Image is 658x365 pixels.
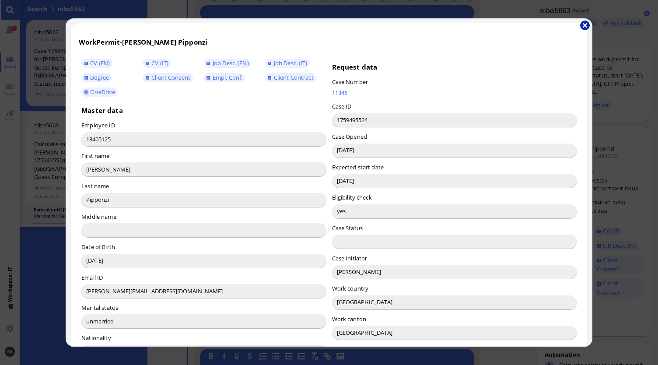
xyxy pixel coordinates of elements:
a: CV (EN) [81,59,112,68]
a: Job Desc. (IT) [265,59,310,68]
h3: - [79,38,580,46]
a: Degree [81,73,111,83]
span: CV (IT) [151,59,168,67]
span: Empl. Conf. [213,74,242,81]
label: Case Initiator [332,254,367,262]
strong: Heads-up: [7,77,37,84]
span: Pipponzi [178,38,207,46]
label: Case Opened [332,133,367,140]
li: CV shows 10.5-year employment gap between G&A Group ([DATE]) and Accenture ([DATE]) [24,102,266,122]
label: Work canton [332,315,366,323]
span: Job Desc. (EN) [213,59,249,67]
strong: Important warnings [7,87,64,94]
span: [PERSON_NAME] [122,38,176,46]
label: Nationality [81,334,111,342]
p: I hope this message finds you well. I'm writing to let you know that your requested salary calcul... [7,25,266,44]
span: Job Desc. (IT) [274,59,308,67]
span: WorkPermit [79,38,120,46]
a: CV (IT) [143,59,171,68]
label: Work country [332,284,369,292]
li: CV is in English instead of required Italian for Ticino canton [24,141,266,151]
label: Middle name [81,213,116,221]
label: Employment Type [332,345,381,353]
span: Degree [90,74,109,81]
label: Marital status [81,304,118,312]
label: Email ID [81,274,103,281]
span: Client Contract [274,74,314,81]
label: Date of Birth [81,243,115,251]
span: Client Consent [151,74,190,81]
body: Rich Text Area. Press ALT-0 for help. [7,9,266,262]
strong: 4570 CHF [7,52,240,68]
label: First name [81,152,109,160]
label: Employee ID [81,121,115,129]
label: Eligibility check [332,193,372,201]
span: CV (EN) [90,59,110,67]
a: Job Desc. (EN) [204,59,251,68]
label: Case Status [332,224,363,232]
h3: Request data [332,63,577,71]
label: Case ID [332,102,352,110]
label: Expected start date [332,163,384,171]
h3: Master data [81,106,326,115]
a: 11345 [332,89,485,97]
a: Empl. Conf. [204,73,245,83]
a: OneDrive [81,88,118,97]
a: Client Contract [265,73,316,83]
li: G&A Group [DEMOGRAPHIC_DATA] dates indicate employment at age [DEMOGRAPHIC_DATA], which appears i... [24,122,266,141]
label: Last name [81,182,109,190]
label: Case Number [332,78,368,86]
p: The p25 monthly salary for 40.0 hours per week in [GEOGRAPHIC_DATA] (TI) is (SECO). [7,50,266,70]
a: Client Consent [143,73,192,83]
